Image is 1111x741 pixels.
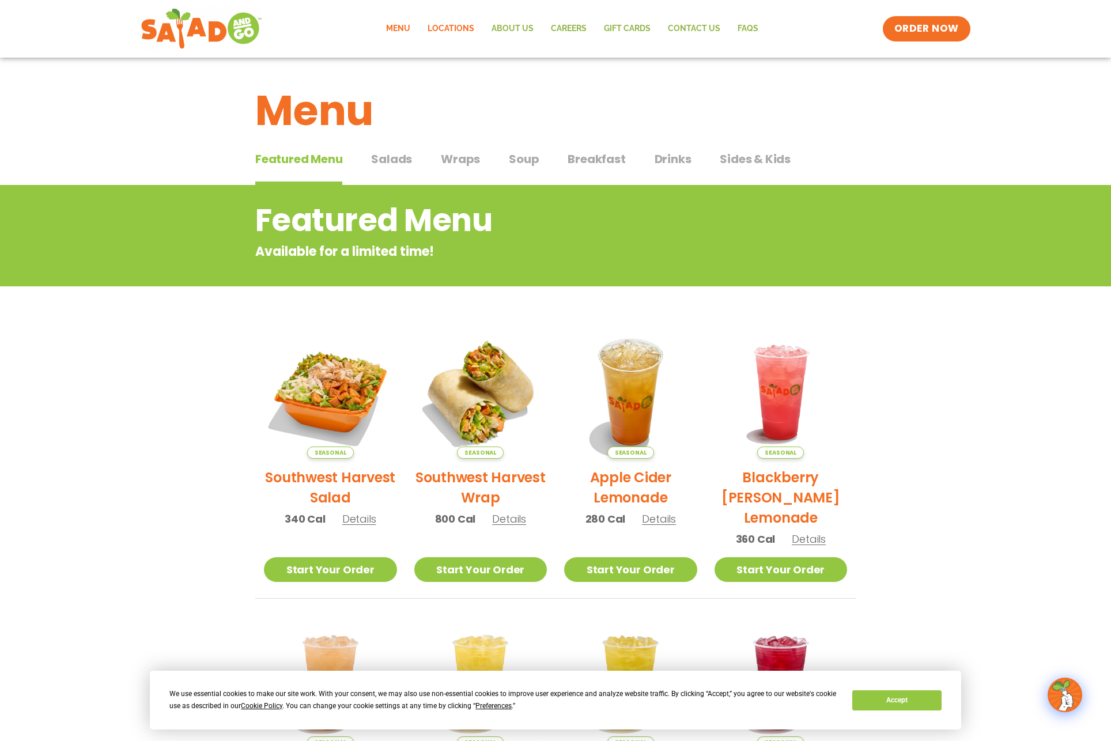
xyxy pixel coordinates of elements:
span: Wraps [441,150,480,168]
span: 360 Cal [736,531,776,547]
h1: Menu [255,80,856,142]
span: Seasonal [607,447,654,459]
h2: Apple Cider Lemonade [564,467,697,508]
a: Start Your Order [564,557,697,582]
h2: Southwest Harvest Salad [264,467,397,508]
img: Product photo for Southwest Harvest Wrap [414,326,547,459]
img: wpChatIcon [1049,679,1081,711]
span: Breakfast [568,150,625,168]
img: Product photo for Blackberry Bramble Lemonade [715,326,848,459]
a: FAQs [729,16,767,42]
span: Details [342,512,376,526]
img: Product photo for Apple Cider Lemonade [564,326,697,459]
a: Locations [419,16,483,42]
span: Preferences [475,702,512,710]
span: 280 Cal [585,511,626,527]
span: Featured Menu [255,150,342,168]
nav: Menu [377,16,767,42]
span: Soup [509,150,539,168]
div: Cookie Consent Prompt [150,671,961,729]
a: GIFT CARDS [595,16,659,42]
span: 800 Cal [435,511,476,527]
a: Contact Us [659,16,729,42]
a: Start Your Order [715,557,848,582]
a: About Us [483,16,542,42]
span: Sides & Kids [720,150,791,168]
img: new-SAG-logo-768×292 [141,6,262,52]
span: Seasonal [757,447,804,459]
span: Details [792,532,826,546]
div: We use essential cookies to make our site work. With your consent, we may also use non-essential ... [169,688,838,712]
span: Seasonal [457,447,504,459]
span: Details [642,512,676,526]
img: Product photo for Southwest Harvest Salad [264,326,397,459]
span: Drinks [655,150,691,168]
div: Tabbed content [255,146,856,186]
a: Start Your Order [264,557,397,582]
h2: Southwest Harvest Wrap [414,467,547,508]
span: Details [492,512,526,526]
span: Salads [371,150,412,168]
h2: Featured Menu [255,197,763,244]
a: Careers [542,16,595,42]
span: Cookie Policy [241,702,282,710]
span: 340 Cal [285,511,326,527]
a: ORDER NOW [883,16,970,41]
button: Accept [852,690,941,710]
h2: Blackberry [PERSON_NAME] Lemonade [715,467,848,528]
a: Start Your Order [414,557,547,582]
span: ORDER NOW [894,22,959,36]
p: Available for a limited time! [255,242,763,261]
span: Seasonal [307,447,354,459]
a: Menu [377,16,419,42]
